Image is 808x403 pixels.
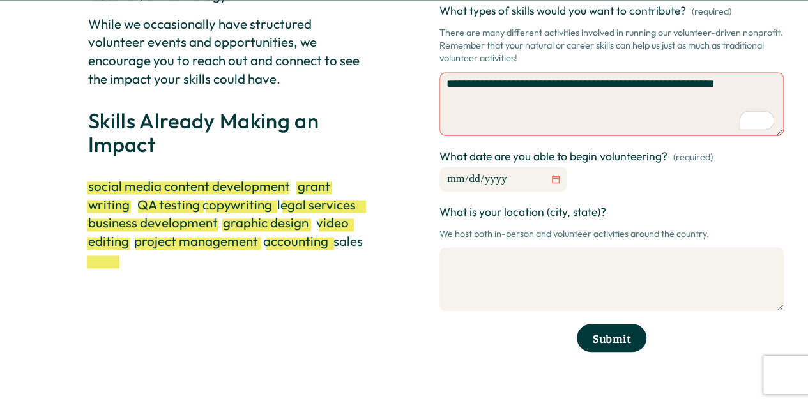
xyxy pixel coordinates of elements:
[333,232,363,249] span: sales
[577,324,646,352] button: Submit
[673,151,712,163] span: (required)
[277,196,356,213] span: legal services
[263,232,328,249] span: accounting
[439,21,784,69] p: There are many different activities involved in running our volunteer-driven nonprofit. Remember ...
[88,109,369,156] h3: Skills Already Making an Impact
[134,232,258,249] span: project management
[202,196,272,213] span: copywriting
[439,3,686,19] span: What types of skills would you want to contribute?
[439,149,667,165] span: What date are you able to begin volunteering?
[439,222,784,245] p: We host both in-person and volunteer activities around the country.
[439,72,783,136] textarea: To enrich screen reader interactions, please activate Accessibility in Grammarly extension settings
[88,178,333,213] span: grant writing
[88,214,218,231] span: business development
[223,214,309,231] span: graphic design
[137,196,200,213] span: QA testing
[88,178,290,194] span: social media content development
[88,15,369,88] p: While we occasionally have structured volunteer events and opportunities, we encourage you to rea...
[691,5,731,18] span: (required)
[439,204,606,220] span: What is your location (city, state)?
